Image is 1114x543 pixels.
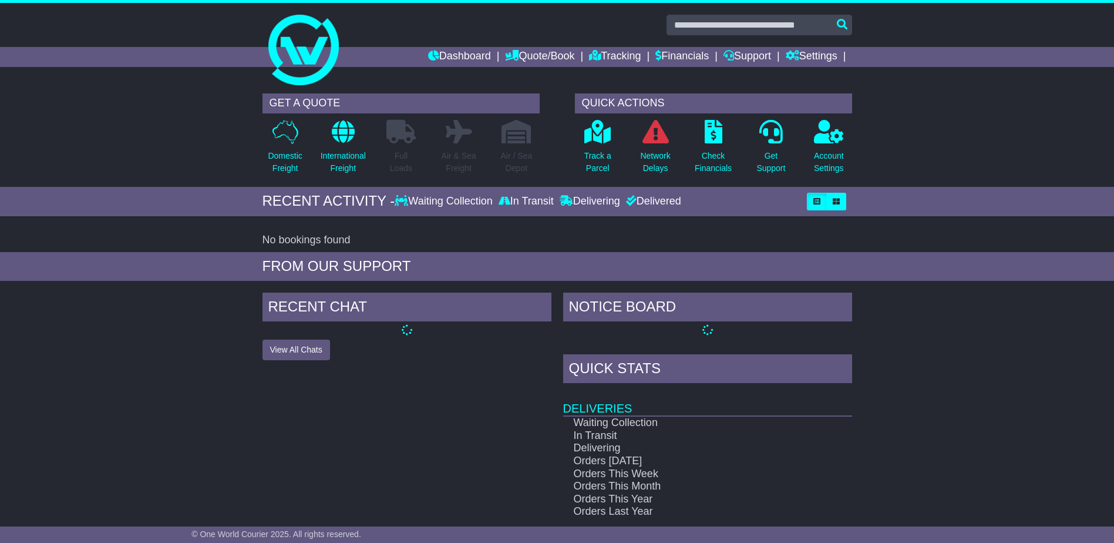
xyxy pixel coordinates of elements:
p: Air / Sea Depot [501,150,533,175]
div: Waiting Collection [395,195,495,208]
td: Deliveries [563,386,852,416]
div: In Transit [496,195,557,208]
td: Orders Last Year [563,505,810,518]
div: RECENT CHAT [262,293,551,324]
div: RECENT ACTIVITY - [262,193,395,210]
td: Orders This Week [563,468,810,481]
div: FROM OUR SUPPORT [262,258,852,275]
div: No bookings found [262,234,852,247]
td: Delivering [563,442,810,455]
span: © One World Courier 2025. All rights reserved. [191,529,361,539]
p: Network Delays [640,150,670,175]
a: DomesticFreight [267,119,302,181]
p: Get Support [756,150,785,175]
p: International Freight [321,150,366,175]
div: GET A QUOTE [262,93,540,113]
div: NOTICE BOARD [563,293,852,324]
a: AccountSettings [813,119,844,181]
a: Support [723,47,771,67]
td: In Transit [563,430,810,443]
div: QUICK ACTIONS [575,93,852,113]
td: Orders This Month [563,480,810,493]
button: View All Chats [262,340,330,360]
p: Domestic Freight [268,150,302,175]
td: Orders [DATE] [563,455,810,468]
a: Quote/Book [505,47,574,67]
div: Delivering [557,195,623,208]
a: CheckFinancials [694,119,732,181]
p: Check Financials [695,150,732,175]
div: Quick Stats [563,354,852,386]
td: Waiting Collection [563,416,810,430]
a: InternationalFreight [320,119,366,181]
a: Track aParcel [584,119,612,181]
a: Tracking [589,47,641,67]
a: Financials [655,47,709,67]
div: Delivered [623,195,681,208]
td: Orders This Year [563,493,810,506]
a: Settings [786,47,837,67]
a: GetSupport [756,119,786,181]
p: Air & Sea Freight [442,150,476,175]
a: NetworkDelays [640,119,671,181]
p: Track a Parcel [584,150,611,175]
p: Account Settings [814,150,844,175]
a: Dashboard [428,47,491,67]
p: Full Loads [386,150,416,175]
